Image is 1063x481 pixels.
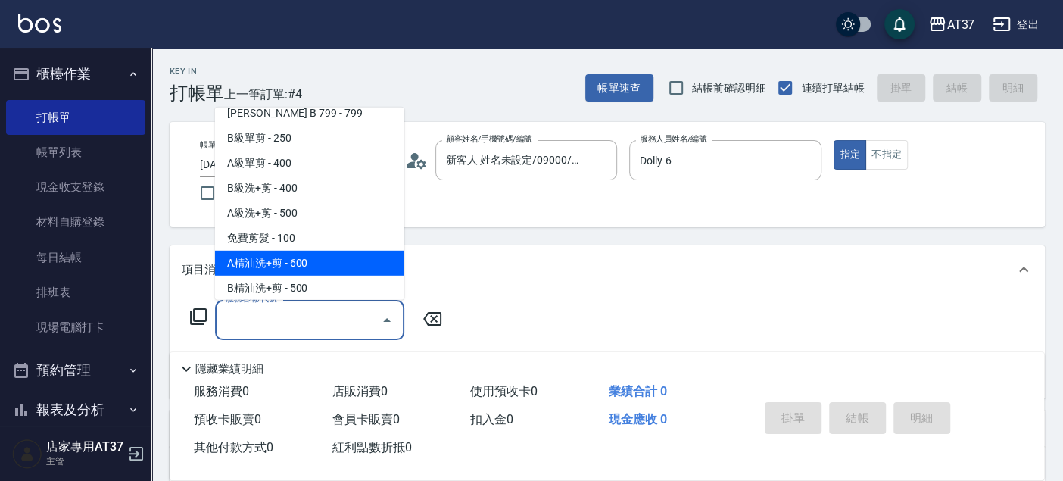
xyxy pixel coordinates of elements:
span: 紅利點數折抵 0 [332,440,412,454]
h2: Key In [170,67,224,77]
button: 指定 [834,140,866,170]
span: A級洗+剪 - 500 [215,201,404,226]
span: B精油洗+剪 - 500 [215,276,404,301]
button: 報表及分析 [6,390,145,429]
div: 項目消費 [170,245,1045,294]
span: 業績合計 0 [609,384,667,398]
span: 免費剪髮 - 100 [215,226,404,251]
span: 上一筆訂單:#4 [224,85,302,104]
button: 登出 [987,11,1045,39]
span: 現金應收 0 [609,412,667,426]
h3: 打帳單 [170,83,224,104]
span: 扣入金 0 [470,412,513,426]
span: 服務消費 0 [194,384,249,398]
label: 顧客姓名/手機號碼/編號 [446,133,532,145]
button: AT37 [922,9,980,40]
p: 項目消費 [182,262,227,278]
button: 不指定 [865,140,908,170]
a: 現場電腦打卡 [6,310,145,345]
button: Close [375,308,399,333]
p: 主管 [46,454,123,468]
label: 服務人員姓名/編號 [640,133,706,145]
a: 帳單列表 [6,135,145,170]
span: 其他付款方式 0 [194,440,273,454]
button: save [884,9,915,39]
input: YYYY/MM/DD hh:mm [200,152,360,177]
a: 每日結帳 [6,240,145,275]
span: A級單剪 - 400 [215,151,404,176]
img: Logo [18,14,61,33]
span: 預收卡販賣 0 [194,412,261,426]
button: 帳單速查 [585,74,653,102]
div: AT37 [946,15,974,34]
span: A精油洗+剪 - 600 [215,251,404,276]
span: 使用預收卡 0 [470,384,538,398]
h5: 店家專用AT37 [46,439,123,454]
p: 隱藏業績明細 [195,361,263,377]
span: 結帳前確認明細 [692,80,766,96]
img: Person [12,439,42,469]
button: 預約管理 [6,351,145,390]
span: B級洗+剪 - 400 [215,176,404,201]
label: 帳單日期 [200,139,232,151]
span: 連續打單結帳 [801,80,865,96]
a: 材料自購登錄 [6,205,145,239]
button: 櫃檯作業 [6,55,145,94]
a: 現金收支登錄 [6,170,145,205]
span: B級單剪 - 250 [215,126,404,151]
span: 店販消費 0 [332,384,388,398]
a: 排班表 [6,275,145,310]
a: 打帳單 [6,100,145,135]
span: [PERSON_NAME] B 799 - 799 [215,101,404,126]
span: 會員卡販賣 0 [332,412,400,426]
